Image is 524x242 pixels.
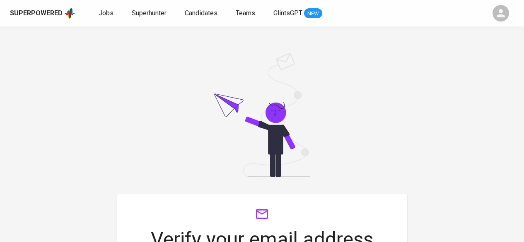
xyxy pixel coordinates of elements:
[132,9,167,17] span: Superhunter
[99,8,115,19] a: Jobs
[273,8,322,19] a: GlintsGPT NEW
[236,8,257,19] a: Teams
[304,10,322,18] span: NEW
[185,8,219,19] a: Candidates
[185,9,217,17] span: Candidates
[236,9,255,17] span: Teams
[99,9,113,17] span: Jobs
[273,9,302,17] span: GlintsGPT
[132,8,168,19] a: Superhunter
[64,7,75,19] img: app logo
[10,9,63,18] div: Superpowered
[10,7,75,19] a: Superpoweredapp logo
[117,53,407,177] img: letter.svg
